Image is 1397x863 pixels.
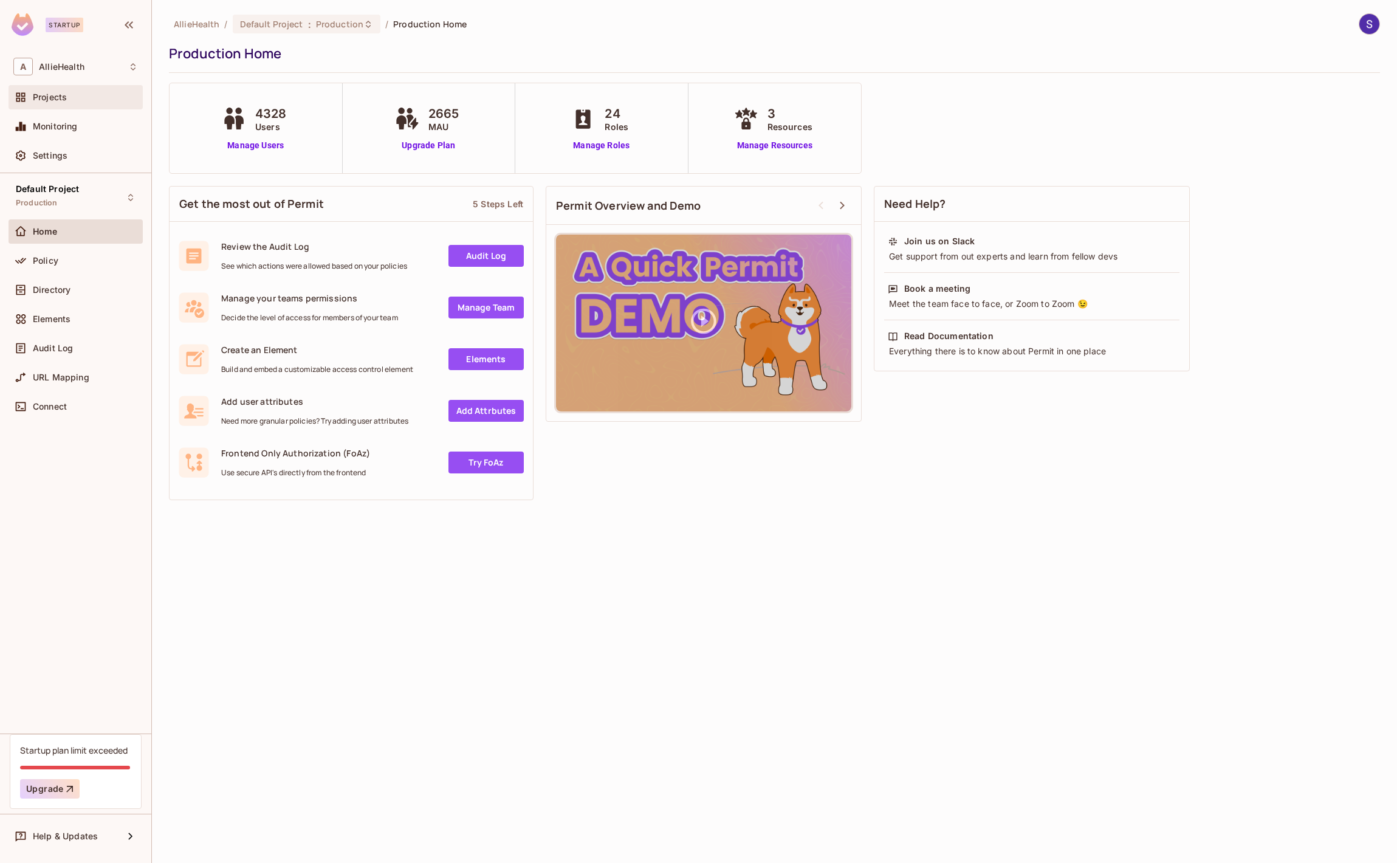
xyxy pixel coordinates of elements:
a: Elements [448,348,524,370]
span: Help & Updates [33,831,98,841]
img: SReyMgAAAABJRU5ErkJggg== [12,13,33,36]
div: Startup plan limit exceeded [20,744,128,756]
span: Directory [33,285,70,295]
span: MAU [428,120,459,133]
span: Permit Overview and Demo [556,198,701,213]
span: URL Mapping [33,373,89,382]
div: Everything there is to know about Permit in one place [888,345,1176,357]
span: Add user attributes [221,396,408,407]
span: Get the most out of Permit [179,196,324,211]
span: 24 [605,105,628,123]
span: Users [255,120,287,133]
span: Manage your teams permissions [221,292,398,304]
span: 4328 [255,105,287,123]
span: Default Project [16,184,79,194]
span: Settings [33,151,67,160]
div: Meet the team face to face, or Zoom to Zoom 😉 [888,298,1176,310]
span: Policy [33,256,58,266]
span: Create an Element [221,344,413,356]
a: Try FoAz [448,452,524,473]
div: Get support from out experts and learn from fellow devs [888,250,1176,263]
span: Audit Log [33,343,73,353]
span: Connect [33,402,67,411]
img: Stephen Morrison [1359,14,1379,34]
span: : [307,19,312,29]
li: / [224,18,227,30]
a: Manage Users [219,139,293,152]
a: Upgrade Plan [392,139,465,152]
span: Default Project [240,18,303,30]
span: Need more granular policies? Try adding user attributes [221,416,408,426]
span: Frontend Only Authorization (FoAz) [221,447,370,459]
span: Production Home [393,18,467,30]
span: Workspace: AllieHealth [39,62,84,72]
div: 5 Steps Left [473,198,523,210]
span: Need Help? [884,196,946,211]
span: A [13,58,33,75]
span: See which actions were allowed based on your policies [221,261,407,271]
span: Production [316,18,363,30]
span: Projects [33,92,67,102]
span: Elements [33,314,70,324]
span: Monitoring [33,122,78,131]
span: Decide the level of access for members of your team [221,313,398,323]
span: Build and embed a customizable access control element [221,365,413,374]
div: Book a meeting [904,283,970,295]
span: Review the Audit Log [221,241,407,252]
a: Add Attrbutes [448,400,524,422]
a: Audit Log [448,245,524,267]
div: Join us on Slack [904,235,975,247]
a: Manage Roles [568,139,634,152]
a: Manage Team [448,297,524,318]
span: Home [33,227,58,236]
div: Production Home [169,44,1374,63]
span: Use secure API's directly from the frontend [221,468,370,478]
span: 2665 [428,105,459,123]
button: Upgrade [20,779,80,799]
div: Read Documentation [904,330,994,342]
span: 3 [767,105,812,123]
a: Manage Resources [731,139,819,152]
span: Resources [767,120,812,133]
div: Startup [46,18,83,32]
li: / [385,18,388,30]
span: Production [16,198,58,208]
span: the active workspace [174,18,219,30]
span: Roles [605,120,628,133]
